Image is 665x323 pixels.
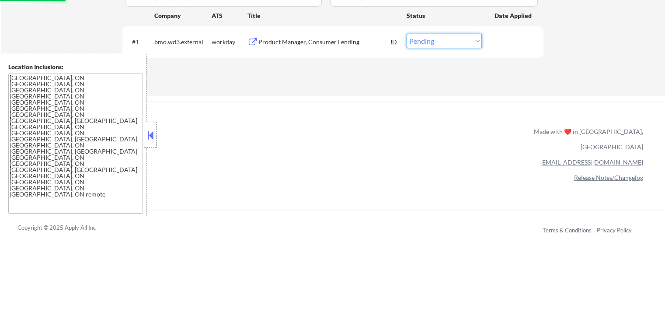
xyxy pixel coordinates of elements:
[540,158,643,166] a: [EMAIL_ADDRESS][DOMAIN_NAME]
[494,11,533,20] div: Date Applied
[247,11,398,20] div: Title
[258,38,390,46] div: Product Manager, Consumer Lending
[154,38,212,46] div: bmo.wd3.external
[212,11,247,20] div: ATS
[8,63,143,71] div: Location Inclusions:
[407,7,482,23] div: Status
[17,136,351,145] a: Refer & earn free applications 👯‍♀️
[17,224,118,232] div: Copyright © 2025 Apply All Inc
[597,227,632,234] a: Privacy Policy
[212,38,247,46] div: workday
[154,11,212,20] div: Company
[390,34,398,49] div: JD
[530,124,643,154] div: Made with ❤️ in [GEOGRAPHIC_DATA], [GEOGRAPHIC_DATA]
[543,227,592,234] a: Terms & Conditions
[574,174,643,181] a: Release Notes/Changelog
[132,38,147,46] div: #1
